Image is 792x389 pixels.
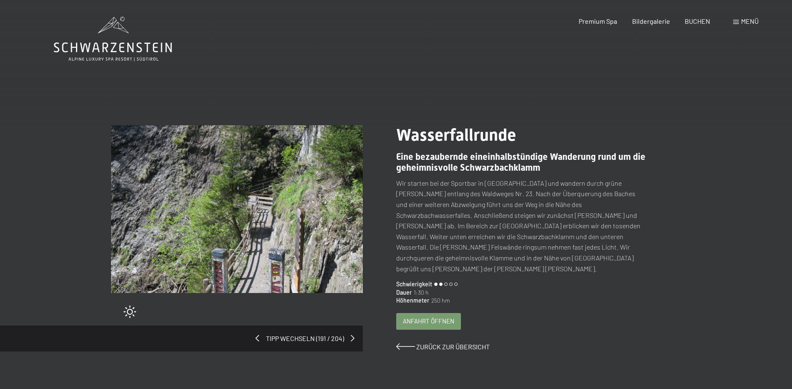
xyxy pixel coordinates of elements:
[396,280,432,288] span: Schwierigkeit
[396,296,429,305] span: Höhenmeter
[429,296,450,305] span: 250 hm
[396,343,490,351] a: Zurück zur Übersicht
[416,343,490,351] span: Zurück zur Übersicht
[396,178,648,274] p: Wir starten bei der Sportbar in [GEOGRAPHIC_DATA] und wandern durch grüne [PERSON_NAME] entlang d...
[111,125,363,293] img: Wasserfallrunde
[396,152,645,173] span: ​Eine bezaubernde eineinhalbstündige Wanderung rund um die geheimnisvolle Schwarzbachklamm
[685,17,710,25] a: BUCHEN
[403,317,454,326] span: Anfahrt öffnen
[412,288,429,297] span: 1:30 h
[632,17,670,25] a: Bildergalerie
[396,288,412,297] span: Dauer
[741,17,759,25] span: Menü
[259,334,351,343] span: Tipp wechseln (191 / 204)
[579,17,617,25] a: Premium Spa
[396,125,516,145] span: Wasserfallrunde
